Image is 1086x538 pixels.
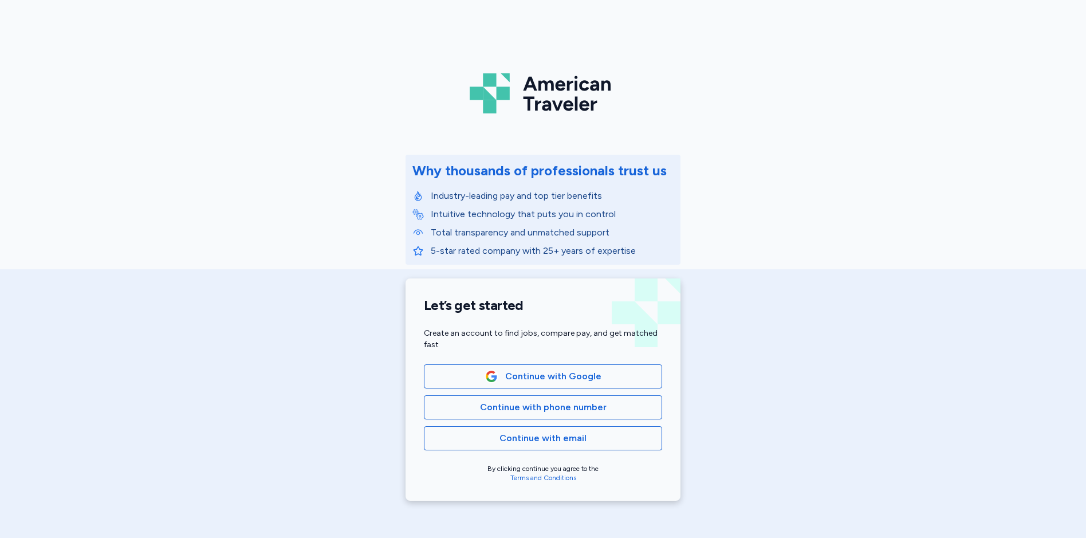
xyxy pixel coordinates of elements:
[424,426,662,450] button: Continue with email
[431,189,674,203] p: Industry-leading pay and top tier benefits
[480,400,607,414] span: Continue with phone number
[424,364,662,388] button: Google LogoContinue with Google
[424,395,662,419] button: Continue with phone number
[431,207,674,221] p: Intuitive technology that puts you in control
[424,297,662,314] h1: Let’s get started
[424,328,662,351] div: Create an account to find jobs, compare pay, and get matched fast
[485,370,498,383] img: Google Logo
[424,464,662,482] div: By clicking continue you agree to the
[431,244,674,258] p: 5-star rated company with 25+ years of expertise
[470,69,616,118] img: Logo
[431,226,674,239] p: Total transparency and unmatched support
[505,370,601,383] span: Continue with Google
[499,431,587,445] span: Continue with email
[412,162,667,180] div: Why thousands of professionals trust us
[510,474,576,482] a: Terms and Conditions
